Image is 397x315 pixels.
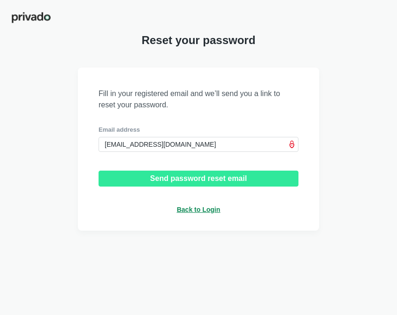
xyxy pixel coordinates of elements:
[99,126,298,134] div: Email address
[177,205,221,214] a: Back to Login
[142,34,256,47] span: Reset your password
[99,171,298,187] button: Send password reset email
[150,174,247,183] div: Send password reset email
[11,11,51,24] img: privado-logo
[99,88,298,111] span: Fill in your registered email and we’ll send you a link to reset your password.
